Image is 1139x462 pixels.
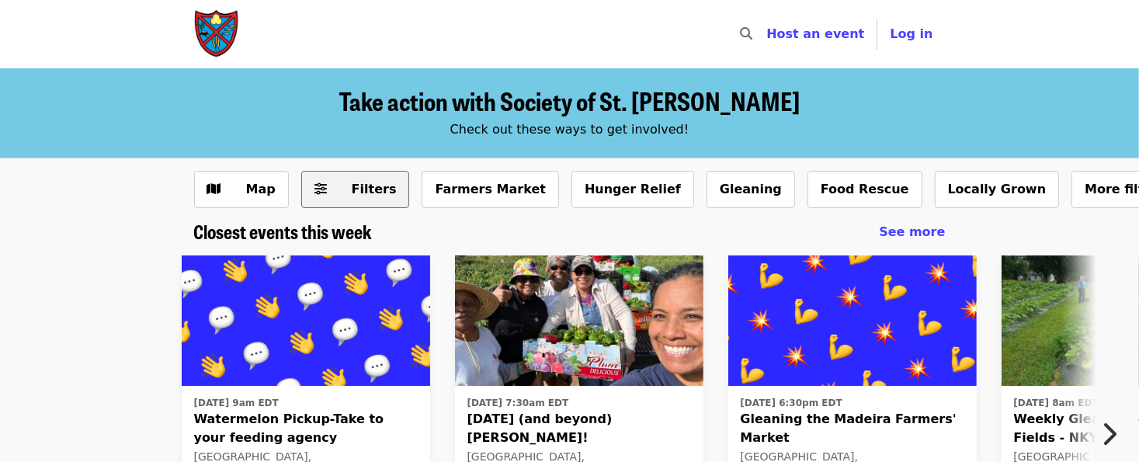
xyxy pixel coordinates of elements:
button: Gleaning [707,171,795,208]
img: Society of St. Andrew - Home [194,9,241,59]
div: Check out these ways to get involved! [194,120,946,139]
time: [DATE] 9am EDT [194,396,279,410]
button: Log in [877,19,945,50]
span: Log in [890,26,932,41]
span: Watermelon Pickup-Take to your feeding agency [194,410,418,447]
img: Watermelon Pickup-Take to your feeding agency organized by Society of St. Andrew [182,255,430,386]
button: Next item [1088,412,1139,456]
span: Filters [352,182,397,196]
a: Host an event [766,26,864,41]
span: See more [879,224,945,239]
img: Labor Day (and beyond) Peppers! organized by Society of St. Andrew [455,255,703,386]
button: Show map view [194,171,289,208]
button: Locally Grown [935,171,1060,208]
span: Take action with Society of St. [PERSON_NAME] [339,82,800,119]
div: Closest events this week [182,221,958,243]
button: Filters (0 selected) [301,171,410,208]
input: Search [762,16,774,53]
button: Farmers Market [422,171,559,208]
i: map icon [207,182,221,196]
i: chevron-right icon [1101,419,1116,449]
span: Gleaning the Madeira Farmers' Market [741,410,964,447]
span: Map [246,182,276,196]
a: See more [879,223,945,241]
time: [DATE] 6:30pm EDT [741,396,842,410]
img: Gleaning the Madeira Farmers' Market organized by Society of St. Andrew [728,255,977,386]
i: sliders-h icon [314,182,327,196]
button: Food Rescue [807,171,922,208]
time: [DATE] 8am EDT [1014,396,1099,410]
i: search icon [740,26,752,41]
span: [DATE] (and beyond) [PERSON_NAME]! [467,410,691,447]
span: Closest events this week [194,217,373,245]
button: Hunger Relief [571,171,694,208]
a: Closest events this week [194,221,373,243]
time: [DATE] 7:30am EDT [467,396,569,410]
